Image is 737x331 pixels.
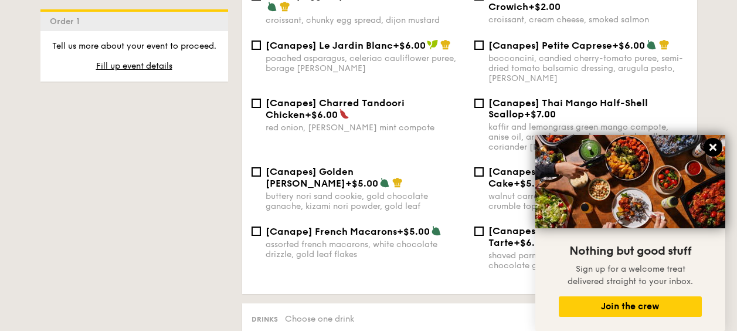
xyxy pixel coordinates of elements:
[704,138,722,157] button: Close
[339,109,349,119] img: icon-spicy.37a8142b.svg
[305,109,338,120] span: +$6.00
[488,97,648,120] span: [Canapes] Thai Mango Half-Shell Scallop
[514,178,546,189] span: +$5.00
[488,191,688,211] div: walnut carrot cake, cream cheese mousse, crumble topping, candied orange
[50,16,84,26] span: Order 1
[474,40,484,50] input: [Canapes] Petite Caprese+$6.00bocconcini, candied cherry-tomato puree, semi-dried tomato balsamic...
[345,178,378,189] span: +$5.00
[280,1,290,12] img: icon-chef-hat.a58ddaea.svg
[559,296,702,317] button: Join the crew
[397,226,430,237] span: +$5.00
[267,1,277,12] img: icon-vegetarian.fe4039eb.svg
[488,15,688,25] div: croissant, cream cheese, smoked salmon
[252,99,261,108] input: [Canapes] Charred Tandoori Chicken+$6.00red onion, [PERSON_NAME] mint compote
[474,227,484,236] input: [Canapes] Parmesan Dark Chocolate Tarte+$6.00shaved parmesan cheese, luscious salted dark chocola...
[528,1,561,12] span: +$2.00
[474,99,484,108] input: [Canapes] Thai Mango Half-Shell Scallop+$7.00kaffir and lemongrass green mango compote, anise oil...
[568,264,693,286] span: Sign up for a welcome treat delivered straight to your inbox.
[646,39,657,50] img: icon-vegetarian.fe4039eb.svg
[488,251,688,271] div: shaved parmesan cheese, luscious salted dark chocolate ganache
[488,122,688,152] div: kaffir and lemongrass green mango compote, anise oil, arugula pesto, slow-cooked scallop, coriand...
[266,239,465,259] div: assorted french macarons, white chocolate drizzle, gold leaf flakes
[266,53,465,73] div: poached asparagus, celeriac cauliflower puree, borage [PERSON_NAME]
[431,225,441,236] img: icon-vegetarian.fe4039eb.svg
[612,40,645,51] span: +$6.00
[285,314,354,324] span: Choose one drink
[252,40,261,50] input: [Canapes] Le Jardin Blanc+$6.00poached asparagus, celeriac cauliflower puree, borage [PERSON_NAME]
[50,40,219,52] p: Tell us more about your event to proceed.
[266,40,393,51] span: [Canapes] Le Jardin Blanc
[524,109,556,120] span: +$7.00
[659,39,670,50] img: icon-chef-hat.a58ddaea.svg
[266,166,354,189] span: [Canapes] Golden [PERSON_NAME]
[393,40,426,51] span: +$6.00
[96,61,172,71] span: Fill up event details
[252,167,261,177] input: [Canapes] Golden [PERSON_NAME]+$5.00buttery nori sand cookie, gold chocolate ganache, kizami nori...
[488,53,688,83] div: bocconcini, candied cherry-tomato puree, semi-dried tomato balsamic dressing, arugula pesto, [PER...
[514,237,546,248] span: +$6.00
[488,40,612,51] span: [Canapes] Petite Caprese
[266,15,465,25] div: croissant, chunky egg spread, dijon mustard
[266,226,397,237] span: [Canape] French Macarons
[266,123,465,133] div: red onion, [PERSON_NAME] mint compote
[440,39,451,50] img: icon-chef-hat.a58ddaea.svg
[252,227,261,236] input: [Canape] French Macarons+$5.00assorted french macarons, white chocolate drizzle, gold leaf flakes
[488,225,666,248] span: [Canapes] Parmesan Dark Chocolate Tarte
[252,315,278,323] span: Drinks
[535,135,725,228] img: DSC07876-Edit02-Large.jpeg
[474,167,484,177] input: [Canapes] Petite Walnut Carrot Cake+$5.00walnut carrot cake, cream cheese mousse, crumble topping...
[266,97,405,120] span: [Canapes] Charred Tandoori Chicken
[488,166,640,189] span: [Canapes] Petite Walnut Carrot Cake
[266,191,465,211] div: buttery nori sand cookie, gold chocolate ganache, kizami nori powder, gold leaf
[569,244,691,258] span: Nothing but good stuff
[379,177,390,188] img: icon-vegetarian.fe4039eb.svg
[392,177,403,188] img: icon-chef-hat.a58ddaea.svg
[427,39,439,50] img: icon-vegan.f8ff3823.svg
